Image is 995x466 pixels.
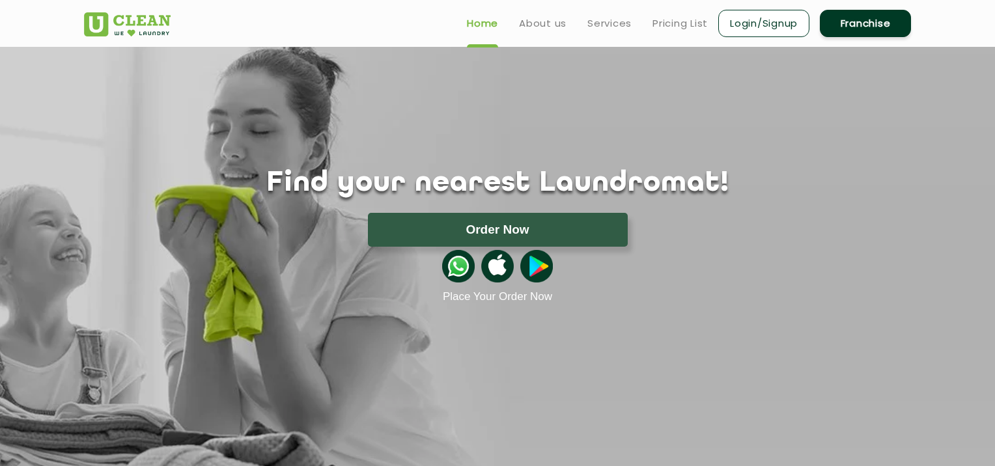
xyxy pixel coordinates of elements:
button: Order Now [368,213,628,247]
a: Pricing List [652,16,708,31]
h1: Find your nearest Laundromat! [74,167,921,200]
a: Services [587,16,632,31]
img: UClean Laundry and Dry Cleaning [84,12,171,36]
a: About us [519,16,567,31]
img: playstoreicon.png [520,250,553,282]
img: whatsappicon.png [442,250,475,282]
a: Login/Signup [718,10,809,37]
img: apple-icon.png [481,250,514,282]
a: Place Your Order Now [443,290,552,303]
a: Franchise [820,10,911,37]
a: Home [467,16,498,31]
